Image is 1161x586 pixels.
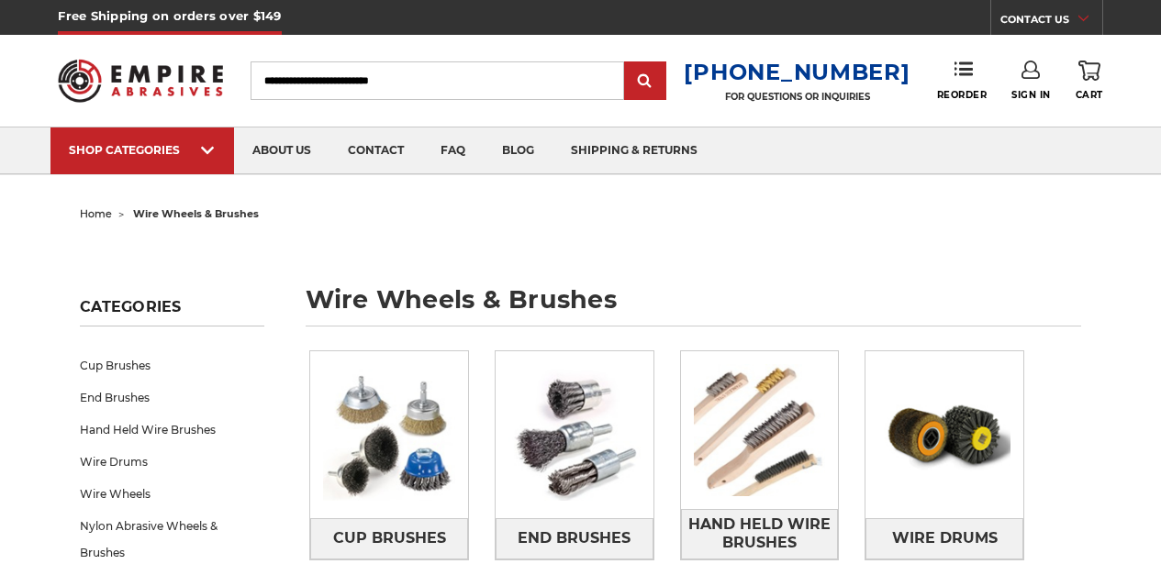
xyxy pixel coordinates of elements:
span: wire wheels & brushes [133,207,259,220]
span: End Brushes [518,523,631,554]
a: End Brushes [496,518,653,559]
a: End Brushes [80,381,264,414]
a: contact [329,127,422,174]
a: shipping & returns [553,127,716,174]
img: End Brushes [496,356,653,514]
a: Hand Held Wire Brushes [80,414,264,446]
a: blog [484,127,553,174]
input: Submit [627,63,664,100]
a: Cup Brushes [310,518,468,559]
a: Wire Wheels [80,478,264,510]
span: Reorder [937,89,988,101]
span: Hand Held Wire Brushes [682,509,838,558]
div: SHOP CATEGORIES [69,143,216,157]
img: Hand Held Wire Brushes [681,351,839,509]
h1: wire wheels & brushes [306,287,1081,326]
a: Nylon Abrasive Wheels & Brushes [80,510,264,569]
a: Cart [1076,61,1103,101]
span: Sign In [1011,89,1051,101]
a: Cup Brushes [80,349,264,381]
a: about us [234,127,329,174]
a: faq [422,127,484,174]
img: Empire Abrasives [58,49,222,113]
a: home [80,207,112,220]
a: [PHONE_NUMBER] [684,59,910,85]
a: Wire Drums [865,518,1023,559]
span: Wire Drums [892,523,998,554]
a: Hand Held Wire Brushes [681,509,839,559]
p: FOR QUESTIONS OR INQUIRIES [684,91,910,103]
a: CONTACT US [1000,9,1102,35]
img: Cup Brushes [310,356,468,514]
a: Wire Drums [80,446,264,478]
span: Cart [1076,89,1103,101]
span: Cup Brushes [333,523,446,554]
img: Wire Drums [865,356,1023,514]
h5: Categories [80,298,264,326]
a: Reorder [937,61,988,100]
